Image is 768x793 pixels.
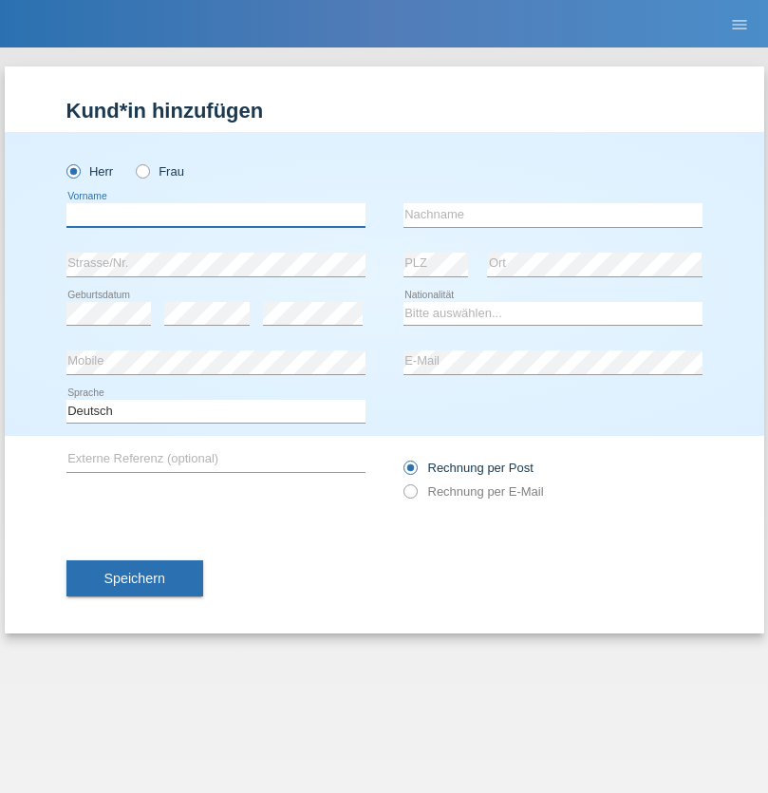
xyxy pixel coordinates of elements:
i: menu [730,15,749,34]
label: Frau [136,164,184,179]
input: Rechnung per Post [403,461,416,484]
input: Frau [136,164,148,177]
input: Herr [66,164,79,177]
label: Herr [66,164,114,179]
a: menu [721,18,759,29]
input: Rechnung per E-Mail [403,484,416,508]
span: Speichern [104,571,165,586]
button: Speichern [66,560,203,596]
h1: Kund*in hinzufügen [66,99,702,123]
label: Rechnung per Post [403,461,534,475]
label: Rechnung per E-Mail [403,484,544,499]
